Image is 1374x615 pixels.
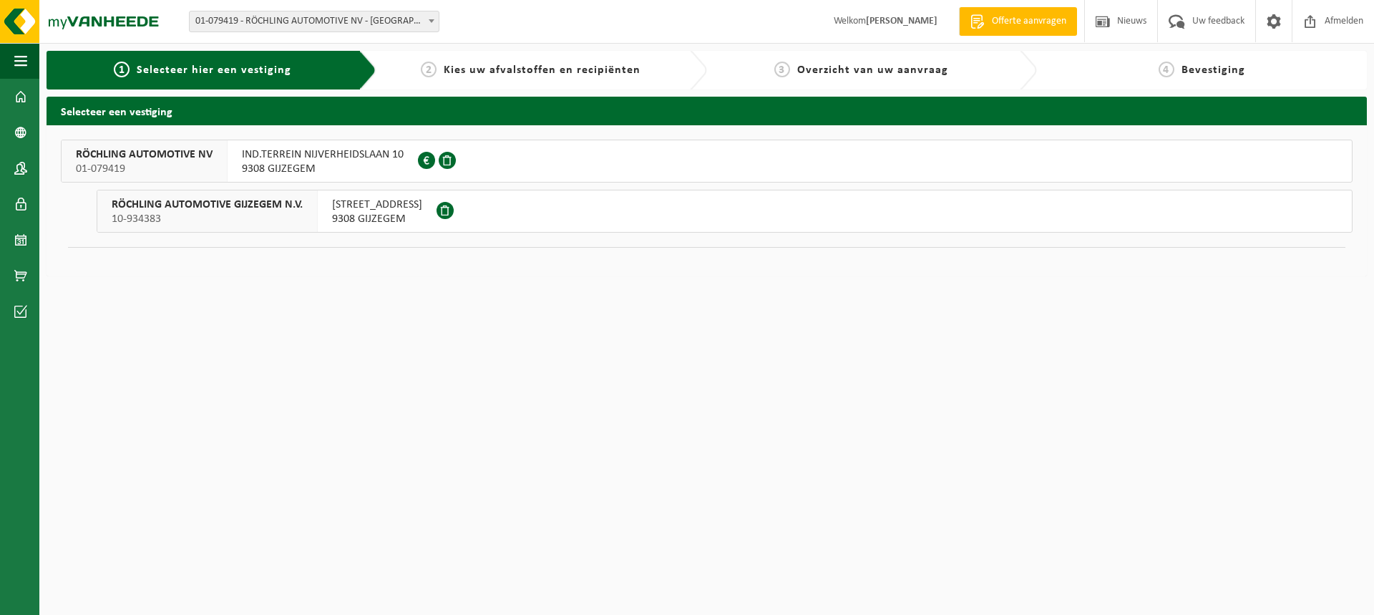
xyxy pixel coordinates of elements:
[444,64,640,76] span: Kies uw afvalstoffen en recipiënten
[190,11,439,32] span: 01-079419 - RÖCHLING AUTOMOTIVE NV - GIJZEGEM
[97,190,1353,233] button: RÖCHLING AUTOMOTIVE GIJZEGEM N.V. 10-934383 [STREET_ADDRESS]9308 GIJZEGEM
[114,62,130,77] span: 1
[189,11,439,32] span: 01-079419 - RÖCHLING AUTOMOTIVE NV - GIJZEGEM
[47,97,1367,125] h2: Selecteer een vestiging
[866,16,937,26] strong: [PERSON_NAME]
[959,7,1077,36] a: Offerte aanvragen
[797,64,948,76] span: Overzicht van uw aanvraag
[76,147,213,162] span: RÖCHLING AUTOMOTIVE NV
[112,198,303,212] span: RÖCHLING AUTOMOTIVE GIJZEGEM N.V.
[421,62,437,77] span: 2
[1159,62,1174,77] span: 4
[112,212,303,226] span: 10-934383
[774,62,790,77] span: 3
[242,147,404,162] span: IND.TERREIN NIJVERHEIDSLAAN 10
[332,212,422,226] span: 9308 GIJZEGEM
[1181,64,1245,76] span: Bevestiging
[988,14,1070,29] span: Offerte aanvragen
[76,162,213,176] span: 01-079419
[242,162,404,176] span: 9308 GIJZEGEM
[332,198,422,212] span: [STREET_ADDRESS]
[61,140,1353,183] button: RÖCHLING AUTOMOTIVE NV 01-079419 IND.TERREIN NIJVERHEIDSLAAN 109308 GIJZEGEM
[137,64,291,76] span: Selecteer hier een vestiging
